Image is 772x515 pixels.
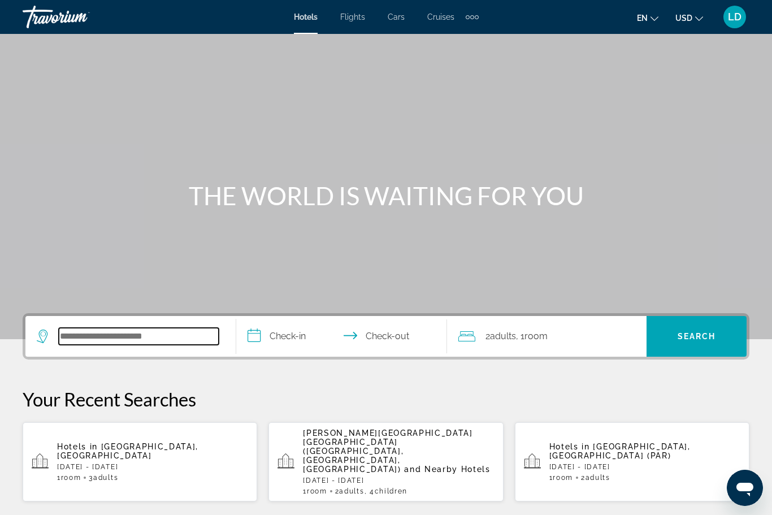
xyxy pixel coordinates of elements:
[678,332,716,341] span: Search
[294,12,318,21] a: Hotels
[675,14,692,23] span: USD
[93,474,118,482] span: Adults
[404,465,491,474] span: and Nearby Hotels
[57,442,198,460] span: [GEOGRAPHIC_DATA], [GEOGRAPHIC_DATA]
[549,442,590,451] span: Hotels in
[89,474,118,482] span: 3
[365,487,408,495] span: , 4
[303,487,327,495] span: 1
[549,442,691,460] span: [GEOGRAPHIC_DATA], [GEOGRAPHIC_DATA] (PAR)
[375,487,407,495] span: Children
[57,442,98,451] span: Hotels in
[340,12,365,21] a: Flights
[335,487,365,495] span: 2
[647,316,747,357] button: Search
[303,477,494,484] p: [DATE] - [DATE]
[23,2,136,32] a: Travorium
[549,474,573,482] span: 1
[57,474,81,482] span: 1
[307,487,327,495] span: Room
[637,14,648,23] span: en
[25,316,747,357] div: Search widget
[516,328,548,344] span: , 1
[388,12,405,21] a: Cars
[581,474,610,482] span: 2
[23,388,749,410] p: Your Recent Searches
[585,474,610,482] span: Adults
[675,10,703,26] button: Change currency
[427,12,454,21] a: Cruises
[485,328,516,344] span: 2
[637,10,658,26] button: Change language
[57,463,248,471] p: [DATE] - [DATE]
[268,422,503,502] button: [PERSON_NAME][GEOGRAPHIC_DATA] [GEOGRAPHIC_DATA] ([GEOGRAPHIC_DATA], [GEOGRAPHIC_DATA], [GEOGRAPH...
[728,11,741,23] span: LD
[466,8,479,26] button: Extra navigation items
[447,316,647,357] button: Travelers: 2 adults, 0 children
[549,463,740,471] p: [DATE] - [DATE]
[553,474,573,482] span: Room
[61,474,81,482] span: Room
[727,470,763,506] iframe: Button to launch messaging window
[236,316,447,357] button: Check in and out dates
[174,181,598,210] h1: THE WORLD IS WAITING FOR YOU
[515,422,749,502] button: Hotels in [GEOGRAPHIC_DATA], [GEOGRAPHIC_DATA] (PAR)[DATE] - [DATE]1Room2Adults
[524,331,548,341] span: Room
[23,422,257,502] button: Hotels in [GEOGRAPHIC_DATA], [GEOGRAPHIC_DATA][DATE] - [DATE]1Room3Adults
[303,429,472,474] span: [PERSON_NAME][GEOGRAPHIC_DATA] [GEOGRAPHIC_DATA] ([GEOGRAPHIC_DATA], [GEOGRAPHIC_DATA], [GEOGRAPH...
[339,487,364,495] span: Adults
[720,5,749,29] button: User Menu
[490,331,516,341] span: Adults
